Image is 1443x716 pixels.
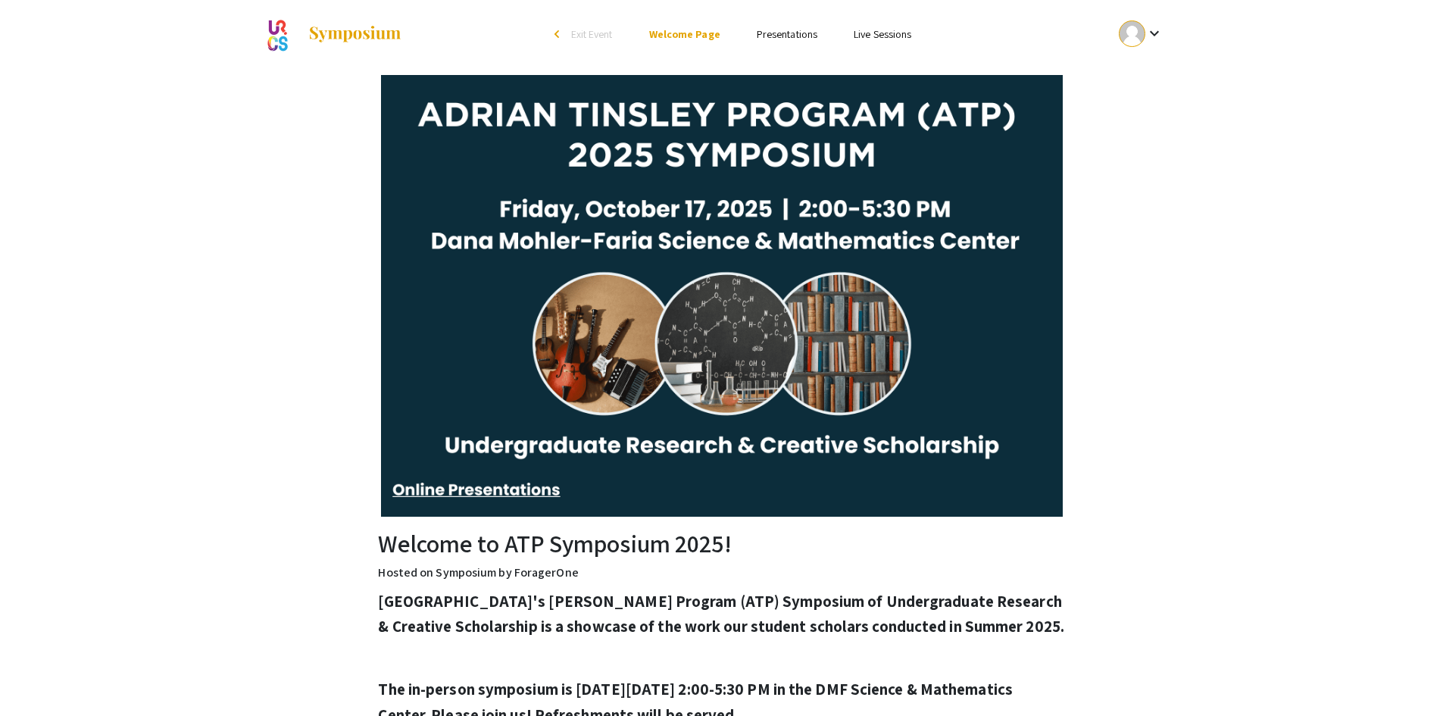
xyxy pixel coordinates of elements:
mat-icon: Expand account dropdown [1145,24,1163,42]
a: Presentations [757,27,817,41]
a: Live Sessions [854,27,911,41]
button: Expand account dropdown [1103,17,1179,51]
h2: Welcome to ATP Symposium 2025! [378,529,1064,558]
span: Exit Event [571,27,613,41]
img: ATP Symposium 2025 [264,15,292,53]
strong: [GEOGRAPHIC_DATA]'s [PERSON_NAME] Program (ATP) Symposium of Undergraduate Research & Creative Sc... [378,591,1064,637]
p: Hosted on Symposium by ForagerOne [378,564,1064,582]
img: Symposium by ForagerOne [308,25,402,43]
iframe: Chat [11,648,64,705]
a: ATP Symposium 2025 [264,15,402,53]
div: arrow_back_ios [554,30,564,39]
a: Welcome Page [649,27,720,41]
img: ATP Symposium 2025 [381,75,1063,516]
